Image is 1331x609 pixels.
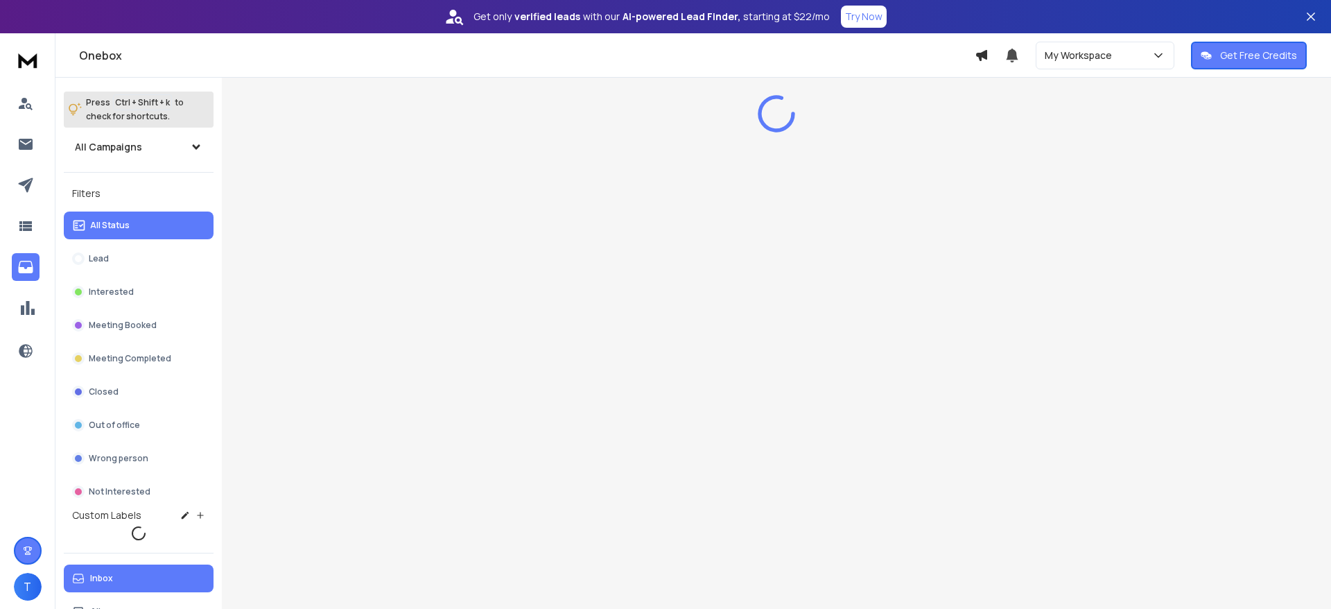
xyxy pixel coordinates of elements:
[64,278,214,306] button: Interested
[89,453,148,464] p: Wrong person
[841,6,887,28] button: Try Now
[89,320,157,331] p: Meeting Booked
[1220,49,1297,62] p: Get Free Credits
[89,420,140,431] p: Out of office
[64,133,214,161] button: All Campaigns
[1045,49,1117,62] p: My Workspace
[64,184,214,203] h3: Filters
[14,573,42,601] button: T
[845,10,882,24] p: Try Now
[86,96,184,123] p: Press to check for shortcuts.
[64,445,214,472] button: Wrong person
[64,245,214,273] button: Lead
[75,140,142,154] h1: All Campaigns
[64,311,214,339] button: Meeting Booked
[14,47,42,73] img: logo
[72,508,141,522] h3: Custom Labels
[89,386,119,397] p: Closed
[623,10,740,24] strong: AI-powered Lead Finder,
[64,478,214,506] button: Not Interested
[64,411,214,439] button: Out of office
[64,378,214,406] button: Closed
[89,486,150,497] p: Not Interested
[89,286,134,298] p: Interested
[79,47,975,64] h1: Onebox
[473,10,830,24] p: Get only with our starting at $22/mo
[514,10,580,24] strong: verified leads
[64,565,214,592] button: Inbox
[64,212,214,239] button: All Status
[89,353,171,364] p: Meeting Completed
[90,573,113,584] p: Inbox
[1191,42,1307,69] button: Get Free Credits
[64,345,214,372] button: Meeting Completed
[90,220,130,231] p: All Status
[89,253,109,264] p: Lead
[113,94,172,110] span: Ctrl + Shift + k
